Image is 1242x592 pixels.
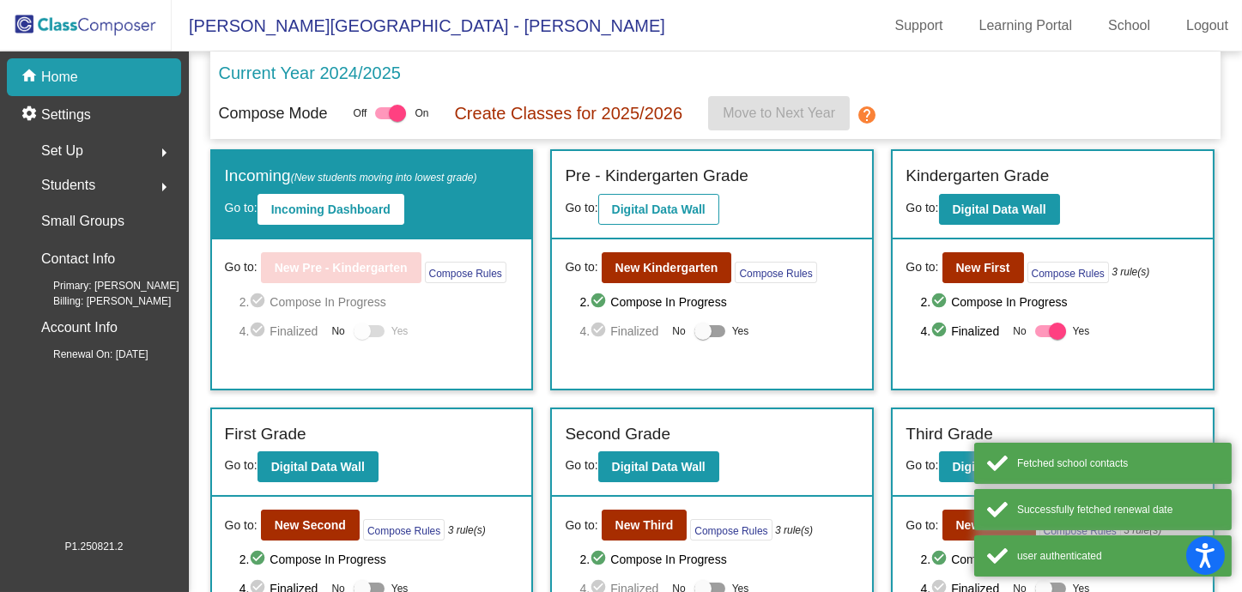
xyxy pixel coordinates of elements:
span: 2. Compose In Progress [921,292,1201,312]
span: No [331,323,344,339]
button: New Second [261,510,360,541]
b: Digital Data Wall [271,460,365,474]
span: Go to: [565,258,597,276]
p: Contact Info [41,247,115,271]
b: New Third [615,518,674,532]
button: Incoming Dashboard [257,194,404,225]
a: Support [882,12,957,39]
button: New Kindergarten [602,252,732,283]
label: First Grade [225,422,306,447]
i: 3 rule(s) [775,523,813,538]
b: Digital Data Wall [953,460,1046,474]
button: Compose Rules [363,519,445,541]
b: New Second [275,518,346,532]
span: Primary: [PERSON_NAME] [26,278,179,293]
span: Yes [1073,321,1090,341]
span: 2. Compose In Progress [580,292,860,312]
a: School [1094,12,1164,39]
span: Go to: [565,458,597,472]
a: Learning Portal [966,12,1087,39]
button: Compose Rules [425,262,506,283]
mat-icon: home [21,67,41,88]
span: Go to: [565,516,597,535]
label: Second Grade [565,422,670,447]
i: 3 rule(s) [448,523,486,538]
button: New Fourth [942,510,1036,541]
span: Go to: [225,201,257,214]
span: Go to: [225,258,257,276]
span: Go to: [225,458,257,472]
b: New Kindergarten [615,261,718,275]
p: Current Year 2024/2025 [219,60,401,86]
span: 4. Finalized [239,321,324,341]
p: Compose Mode [219,102,328,125]
button: Compose Rules [690,519,772,541]
b: New Fourth [956,518,1022,532]
mat-icon: settings [21,105,41,125]
div: Successfully fetched renewal date [1017,502,1219,517]
span: Go to: [565,201,597,214]
button: Move to Next Year [708,96,850,130]
span: 2. Compose In Progress [580,549,860,570]
mat-icon: check_circle [930,321,951,341]
button: Compose Rules [1027,262,1109,283]
span: Go to: [906,458,938,472]
mat-icon: check_circle [249,549,270,570]
mat-icon: help [857,105,877,125]
span: No [1013,323,1026,339]
span: No [672,323,685,339]
span: 4. Finalized [580,321,664,341]
span: Off [354,106,367,121]
mat-icon: check_circle [930,292,951,312]
span: 2. Compose In Progress [239,549,519,570]
button: New First [942,252,1024,283]
span: Yes [391,321,409,341]
span: Yes [732,321,749,341]
span: Go to: [906,258,938,276]
span: [PERSON_NAME][GEOGRAPHIC_DATA] - [PERSON_NAME] [172,12,665,39]
mat-icon: check_circle [590,321,610,341]
p: Home [41,67,78,88]
span: Billing: [PERSON_NAME] [26,293,171,309]
a: Logout [1172,12,1242,39]
button: Digital Data Wall [598,451,719,482]
p: Account Info [41,316,118,340]
mat-icon: arrow_right [154,177,174,197]
b: Incoming Dashboard [271,202,391,216]
span: Move to Next Year [723,106,835,120]
i: 3 rule(s) [1112,264,1149,280]
button: Digital Data Wall [598,194,719,225]
p: Small Groups [41,209,124,233]
span: (New students moving into lowest grade) [291,172,477,184]
p: Settings [41,105,91,125]
span: On [415,106,428,121]
div: user authenticated [1017,548,1219,564]
button: New Pre - Kindergarten [261,252,421,283]
b: Digital Data Wall [953,202,1046,216]
p: Create Classes for 2025/2026 [454,100,682,126]
mat-icon: arrow_right [154,142,174,163]
label: Kindergarten Grade [906,164,1049,189]
button: Digital Data Wall [257,451,379,482]
span: Go to: [906,201,938,214]
span: 4. Finalized [921,321,1005,341]
span: Set Up [41,139,83,163]
span: Students [41,173,95,197]
div: Fetched school contacts [1017,456,1219,471]
span: 2. Compose In Progress [239,292,519,312]
label: Pre - Kindergarten Grade [565,164,748,189]
b: New Pre - Kindergarten [275,261,408,275]
mat-icon: check_circle [590,549,610,570]
mat-icon: check_circle [930,549,951,570]
mat-icon: check_circle [590,292,610,312]
span: Renewal On: [DATE] [26,347,148,362]
b: Digital Data Wall [612,460,706,474]
b: New First [956,261,1010,275]
b: Digital Data Wall [612,202,706,216]
button: Digital Data Wall [939,194,1060,225]
mat-icon: check_circle [249,292,270,312]
label: Incoming [225,164,477,189]
span: 2. Compose In Progress [921,549,1201,570]
span: Go to: [906,516,938,535]
button: Compose Rules [735,262,816,283]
